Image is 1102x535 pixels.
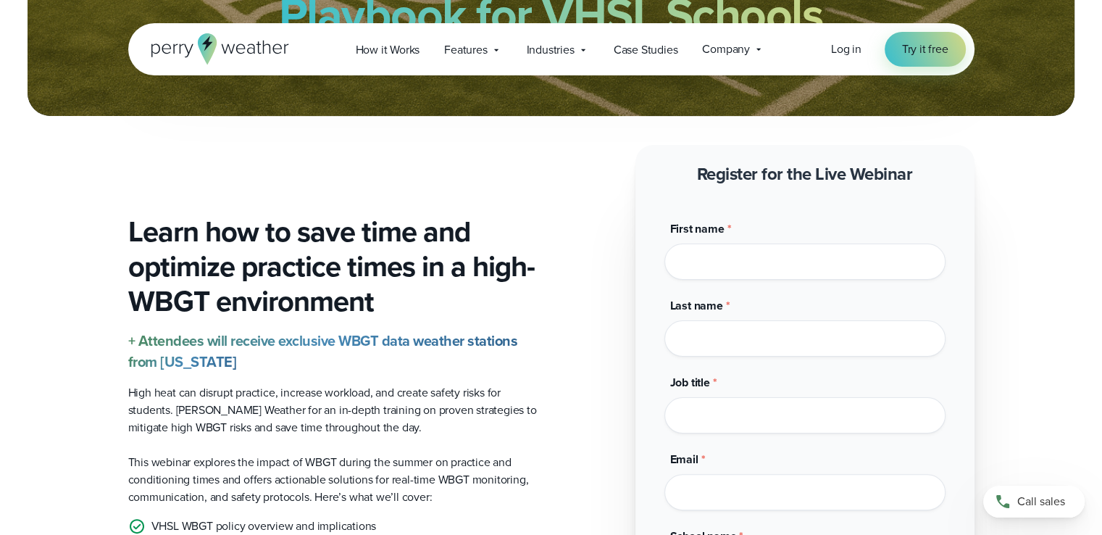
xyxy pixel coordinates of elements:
[670,451,698,468] span: Email
[831,41,861,57] span: Log in
[128,215,540,319] h3: Learn how to save time and optimize practice times in a high-WBGT environment
[128,330,518,373] strong: + Attendees will receive exclusive WBGT data weather stations from [US_STATE]
[128,454,540,506] p: This webinar explores the impact of WBGT during the summer on practice and conditioning times and...
[343,35,433,65] a: How it Works
[702,41,750,58] span: Company
[697,161,913,187] strong: Register for the Live Webinar
[670,297,723,314] span: Last name
[614,41,678,59] span: Case Studies
[151,518,377,535] p: VHSL WBGT policy overview and implications
[1017,493,1065,510] span: Call sales
[128,384,540,436] p: High heat can disrupt practice, increase workload, and create safety risks for students. [PERSON_...
[670,220,725,237] span: First name
[670,374,710,391] span: Job title
[983,486,1085,518] a: Call sales
[831,41,861,58] a: Log in
[527,41,575,59] span: Industries
[601,35,690,65] a: Case Studies
[444,41,487,59] span: Features
[902,41,948,58] span: Try it free
[356,41,420,59] span: How it Works
[885,32,966,67] a: Try it free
